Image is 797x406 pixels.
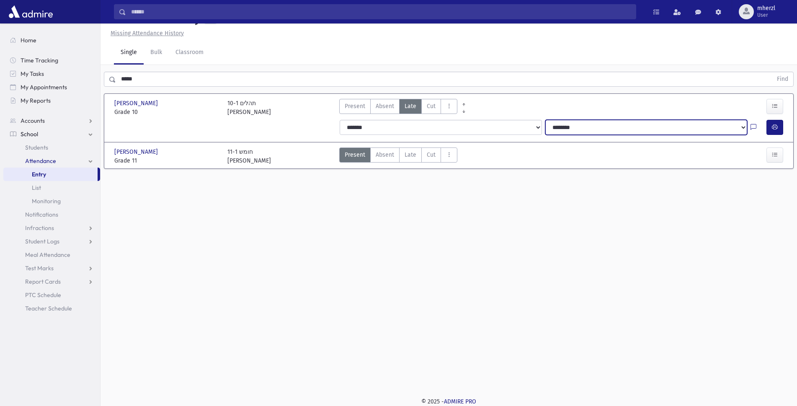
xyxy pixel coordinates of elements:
span: Late [405,102,416,111]
a: My Reports [3,94,100,107]
a: My Tasks [3,67,100,80]
span: Report Cards [25,278,61,285]
a: Monitoring [3,194,100,208]
span: Meal Attendance [25,251,70,259]
span: Grade 11 [114,156,219,165]
a: Single [114,41,144,65]
a: School [3,127,100,141]
span: List [32,184,41,191]
a: Infractions [3,221,100,235]
span: Present [345,102,365,111]
span: My Appointments [21,83,67,91]
span: Students [25,144,48,151]
a: List [3,181,100,194]
a: Attendance [3,154,100,168]
span: Monitoring [32,197,61,205]
div: 11-1 חומש [PERSON_NAME] [227,147,271,165]
a: Missing Attendance History [107,30,184,37]
div: AttTypes [339,147,457,165]
span: Grade 10 [114,108,219,116]
a: Time Tracking [3,54,100,67]
img: AdmirePro [7,3,55,20]
a: Test Marks [3,261,100,275]
span: Attendance [25,157,56,165]
button: Find [772,72,793,86]
div: AttTypes [339,99,457,116]
span: Cut [427,150,436,159]
span: Student Logs [25,238,59,245]
span: Absent [376,102,394,111]
span: Teacher Schedule [25,305,72,312]
span: User [757,12,775,18]
a: Entry [3,168,98,181]
span: Time Tracking [21,57,58,64]
span: School [21,130,38,138]
a: Bulk [144,41,169,65]
input: Search [126,4,636,19]
u: Missing Attendance History [111,30,184,37]
a: Classroom [169,41,210,65]
a: PTC Schedule [3,288,100,302]
a: Teacher Schedule [3,302,100,315]
span: Entry [32,171,46,178]
span: Present [345,150,365,159]
a: Report Cards [3,275,100,288]
span: Late [405,150,416,159]
span: [PERSON_NAME] [114,147,160,156]
span: Cut [427,102,436,111]
span: Infractions [25,224,54,232]
a: Meal Attendance [3,248,100,261]
div: 10-1 תהלים [PERSON_NAME] [227,99,271,116]
span: PTC Schedule [25,291,61,299]
a: My Appointments [3,80,100,94]
span: Notifications [25,211,58,218]
span: My Tasks [21,70,44,78]
div: © 2025 - [114,397,784,406]
a: Notifications [3,208,100,221]
span: mherzl [757,5,775,12]
span: Test Marks [25,264,54,272]
span: Accounts [21,117,45,124]
span: My Reports [21,97,51,104]
span: [PERSON_NAME] [114,99,160,108]
a: Students [3,141,100,154]
span: Absent [376,150,394,159]
a: Accounts [3,114,100,127]
a: Home [3,34,100,47]
span: Home [21,36,36,44]
a: Student Logs [3,235,100,248]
